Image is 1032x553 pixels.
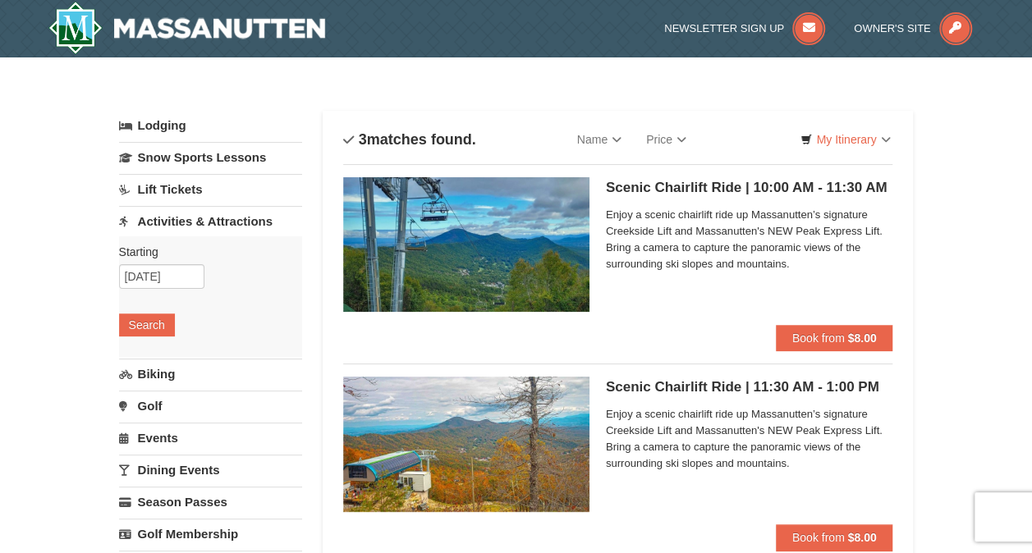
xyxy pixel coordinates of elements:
[343,177,589,312] img: 24896431-1-a2e2611b.jpg
[847,531,876,544] strong: $8.00
[119,313,175,336] button: Search
[119,455,302,485] a: Dining Events
[48,2,326,54] a: Massanutten Resort
[119,359,302,389] a: Biking
[606,379,893,395] h5: Scenic Chairlift Ride | 11:30 AM - 1:00 PM
[119,244,290,260] label: Starting
[776,325,893,351] button: Book from $8.00
[119,111,302,140] a: Lodging
[606,207,893,272] span: Enjoy a scenic chairlift ride up Massanutten’s signature Creekside Lift and Massanutten's NEW Pea...
[119,487,302,517] a: Season Passes
[790,127,901,152] a: My Itinerary
[854,22,931,34] span: Owner's Site
[664,22,825,34] a: Newsletter Sign Up
[634,123,699,156] a: Price
[776,524,893,551] button: Book from $8.00
[847,331,876,345] strong: $8.00
[606,180,893,196] h5: Scenic Chairlift Ride | 10:00 AM - 11:30 AM
[606,406,893,472] span: Enjoy a scenic chairlift ride up Massanutten’s signature Creekside Lift and Massanutten's NEW Pea...
[565,123,634,156] a: Name
[664,22,784,34] span: Newsletter Sign Up
[119,423,302,453] a: Events
[854,22,972,34] a: Owner's Site
[119,174,302,204] a: Lift Tickets
[792,331,845,345] span: Book from
[119,142,302,172] a: Snow Sports Lessons
[119,206,302,236] a: Activities & Attractions
[792,531,845,544] span: Book from
[119,519,302,549] a: Golf Membership
[119,391,302,421] a: Golf
[343,377,589,511] img: 24896431-13-a88f1aaf.jpg
[343,131,476,148] h4: matches found.
[359,131,367,148] span: 3
[48,2,326,54] img: Massanutten Resort Logo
